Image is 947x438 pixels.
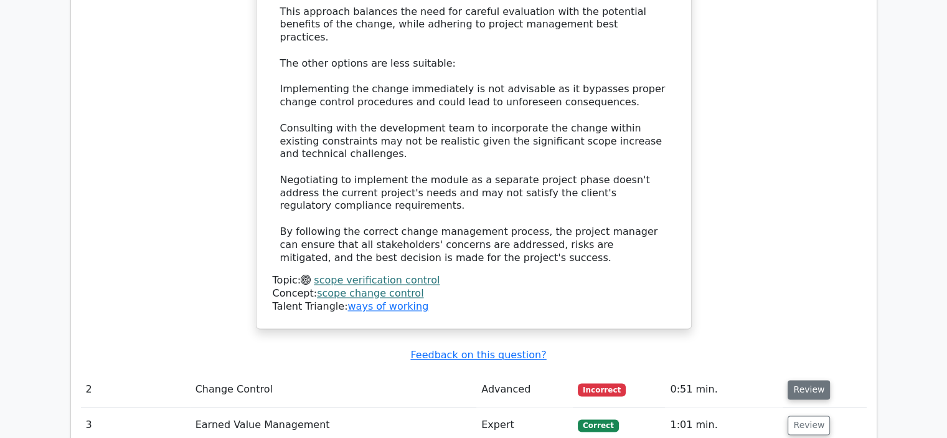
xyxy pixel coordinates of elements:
[347,300,428,312] a: ways of working
[665,372,783,407] td: 0:51 min.
[578,383,626,396] span: Incorrect
[317,287,423,299] a: scope change control
[191,372,476,407] td: Change Control
[273,287,675,300] div: Concept:
[788,416,830,435] button: Review
[273,274,675,287] div: Topic:
[410,349,546,361] a: Feedback on this question?
[476,372,573,407] td: Advanced
[788,380,830,399] button: Review
[314,274,440,286] a: scope verification control
[81,372,191,407] td: 2
[273,274,675,313] div: Talent Triangle:
[578,419,618,432] span: Correct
